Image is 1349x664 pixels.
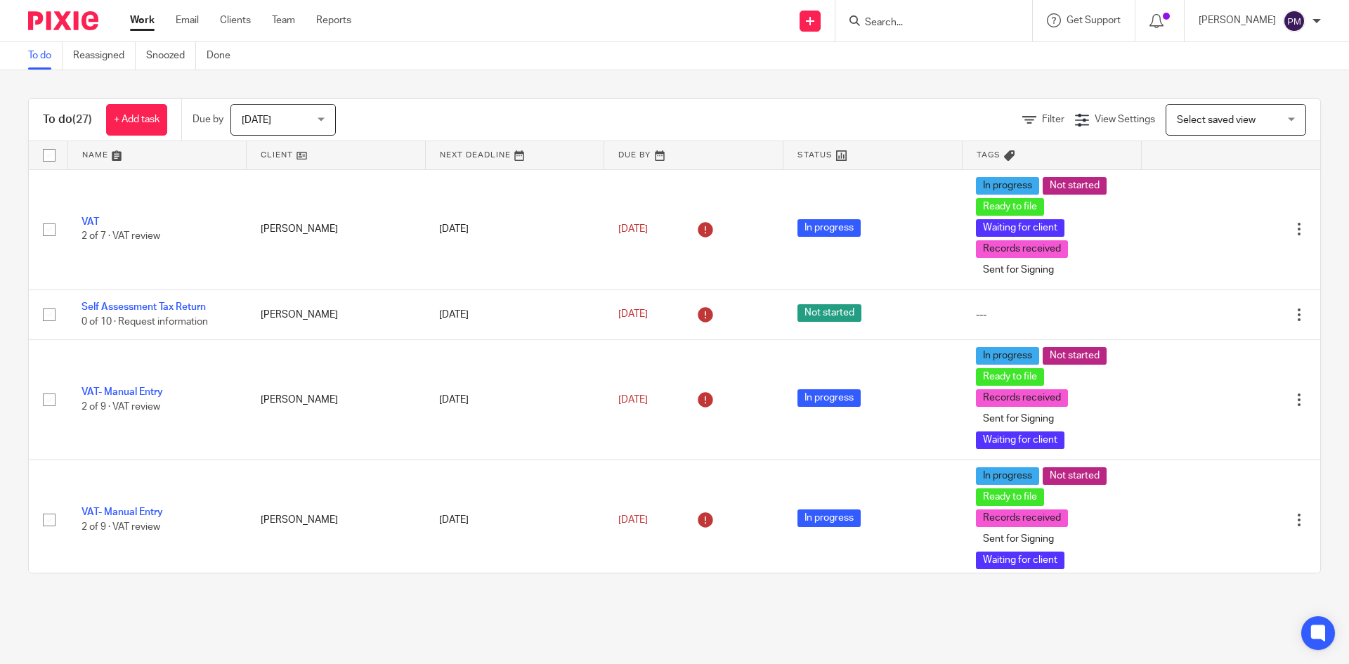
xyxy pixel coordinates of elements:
span: View Settings [1095,115,1155,124]
td: [DATE] [425,289,604,339]
a: Done [207,42,241,70]
a: VAT [82,217,99,227]
a: Team [272,13,295,27]
span: Not started [1043,177,1107,195]
span: Not started [1043,467,1107,485]
a: To do [28,42,63,70]
span: In progress [797,389,861,407]
a: VAT- Manual Entry [82,387,163,397]
td: [PERSON_NAME] [247,169,426,289]
a: Self Assessment Tax Return [82,302,206,312]
span: Filter [1042,115,1064,124]
span: Get Support [1067,15,1121,25]
span: Records received [976,389,1068,407]
span: 2 of 9 · VAT review [82,522,160,532]
span: In progress [797,219,861,237]
span: [DATE] [618,395,648,405]
p: [PERSON_NAME] [1199,13,1276,27]
span: Sent for Signing [976,530,1061,548]
img: svg%3E [1283,10,1305,32]
span: Records received [976,509,1068,527]
td: [DATE] [425,339,604,460]
h1: To do [43,112,92,127]
a: Work [130,13,155,27]
span: 2 of 9 · VAT review [82,402,160,412]
p: Due by [193,112,223,126]
span: Sent for Signing [976,261,1061,279]
a: Snoozed [146,42,196,70]
span: [DATE] [242,115,271,125]
a: + Add task [106,104,167,136]
span: (27) [72,114,92,125]
td: [DATE] [425,169,604,289]
div: --- [976,308,1127,322]
img: Pixie [28,11,98,30]
span: Tags [977,151,1001,159]
span: In progress [797,509,861,527]
span: Ready to file [976,198,1044,216]
span: In progress [976,467,1039,485]
span: [DATE] [618,310,648,320]
span: Ready to file [976,488,1044,506]
span: 0 of 10 · Request information [82,317,208,327]
a: Email [176,13,199,27]
span: [DATE] [618,515,648,525]
span: Not started [797,304,861,322]
td: [PERSON_NAME] [247,339,426,460]
span: Not started [1043,347,1107,365]
a: Clients [220,13,251,27]
a: VAT- Manual Entry [82,507,163,517]
span: In progress [976,177,1039,195]
span: Records received [976,240,1068,258]
td: [PERSON_NAME] [247,289,426,339]
input: Search [864,17,990,30]
span: 2 of 7 · VAT review [82,232,160,242]
span: Waiting for client [976,219,1064,237]
td: [DATE] [425,460,604,580]
span: Waiting for client [976,552,1064,569]
span: Ready to file [976,368,1044,386]
span: In progress [976,347,1039,365]
span: Select saved view [1177,115,1256,125]
a: Reports [316,13,351,27]
a: Reassigned [73,42,136,70]
td: [PERSON_NAME] [247,460,426,580]
span: Sent for Signing [976,410,1061,428]
span: [DATE] [618,224,648,234]
span: Waiting for client [976,431,1064,449]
